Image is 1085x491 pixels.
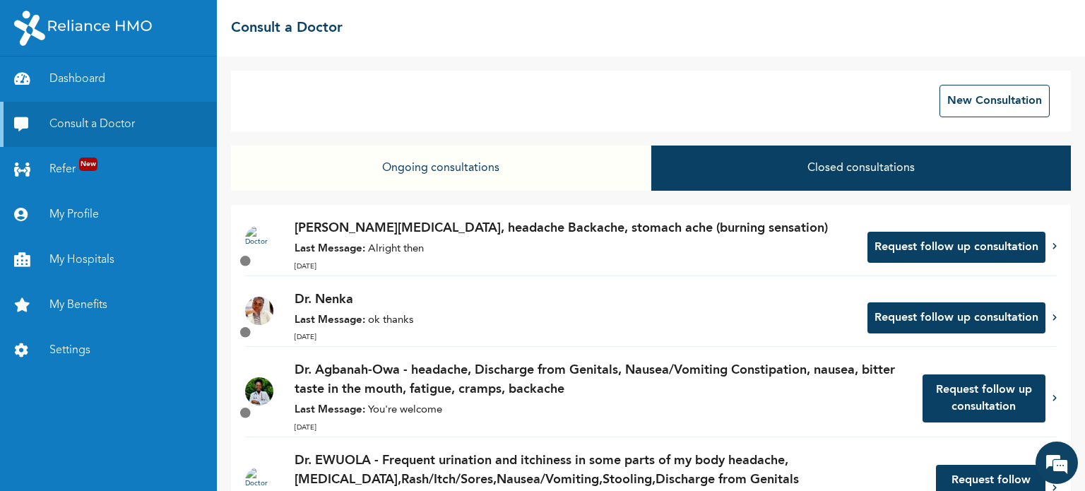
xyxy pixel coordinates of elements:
h2: Consult a Doctor [231,18,343,39]
div: Hello. i am not able to add a family member on my profile and my plan says i can add a spouse and... [70,281,248,297]
div: [DATE] [236,268,259,277]
div: I noticed you've been away for a bit. Is there anything else I might help you with? [70,159,248,175]
img: RelianceHMO's Logo [14,11,152,46]
img: Doctor [245,225,273,254]
div: Conversation(s) [73,79,237,98]
p: [DATE] [295,422,908,433]
button: Ongoing consultations [231,146,651,191]
p: You're welcome [295,403,908,419]
p: Alright then [295,242,853,258]
img: consultations [21,201,56,236]
span: New [79,158,97,171]
img: photo.ls [23,141,54,175]
button: Closed consultations [651,146,1071,191]
p: Dr. Agbanah-Owa - headache, Discharge from Genitals, Nausea/Vomiting Constipation, nausea, bitter... [295,361,908,399]
p: [DATE] [295,261,853,272]
span: Conversation [7,439,138,450]
p: [PERSON_NAME][MEDICAL_DATA], headache Backache, stomach ache (burning sensation) [295,219,853,238]
div: FAQs [138,415,270,459]
div: [DATE] [236,146,259,155]
strong: Last Message: [295,244,365,254]
img: photo.ls [23,262,54,297]
button: Request follow up consultation [923,374,1045,422]
div: Minimize live chat window [232,7,266,41]
button: New Consultation [939,85,1050,117]
button: Request follow up consultation [867,232,1045,263]
span: [PERSON_NAME] Web Assistant [70,140,203,159]
img: Doctor [245,377,273,406]
span: Aliyat [70,201,203,220]
p: [DATE] [295,332,853,343]
p: Dr. EWUOLA - Frequent urination and itchiness in some parts of my body headache,[MEDICAL_DATA],Ra... [295,451,922,490]
strong: Last Message: [295,315,365,326]
p: Dr. Nenka [295,290,853,309]
img: Doctor [245,297,273,325]
button: Request follow up consultation [867,302,1045,333]
strong: Last Message: [295,405,365,415]
div: [DATE] [236,207,259,216]
span: [PERSON_NAME] Web Assistant [70,261,203,280]
p: ok thanks [295,313,853,329]
div: Add Dependant [70,220,248,236]
div: New conversation [214,368,252,406]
